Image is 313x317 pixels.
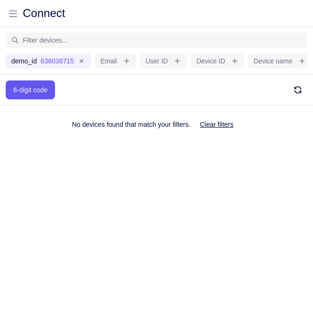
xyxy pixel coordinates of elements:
[23,6,65,21] h1: Connect
[11,56,37,66] label: demo_id
[72,121,191,128] span: No devices found that match your filters.
[192,115,241,134] button: Clear filters
[254,56,293,66] label: Device name
[288,80,307,99] button: Refresh
[146,56,168,66] label: User ID
[101,56,117,66] label: Email
[196,56,225,66] label: Device ID
[6,80,55,99] button: 6-digit code
[23,35,302,45] input: Filter devices...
